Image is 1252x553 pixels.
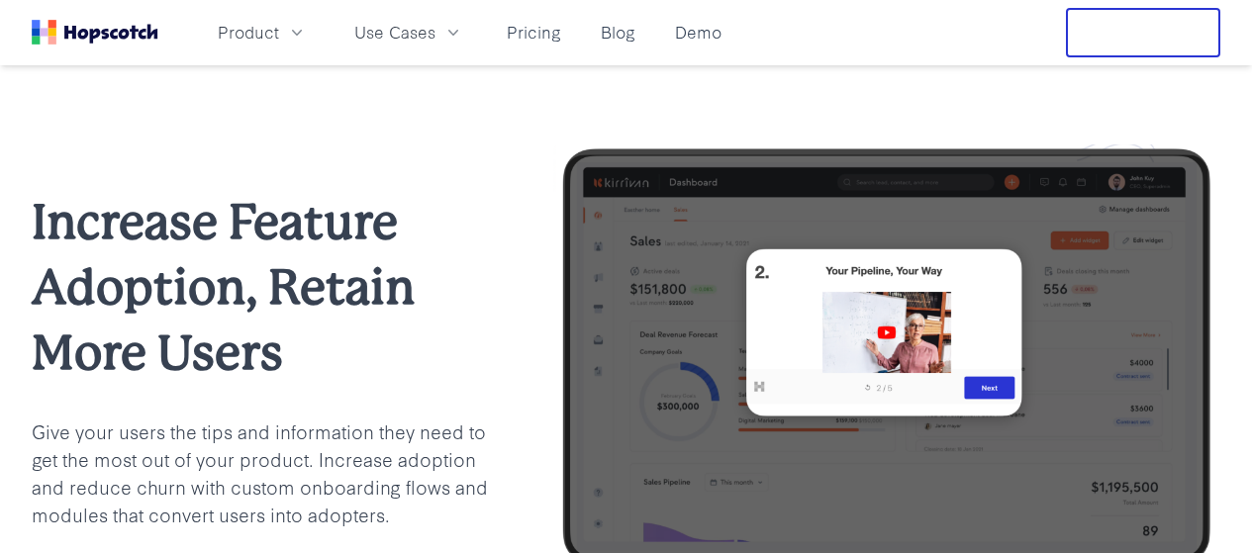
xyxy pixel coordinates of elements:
[206,16,319,48] button: Product
[32,190,490,386] h1: Increase Feature Adoption, Retain More Users
[32,20,158,45] a: Home
[1066,8,1220,57] button: Free Trial
[667,16,729,48] a: Demo
[354,20,435,45] span: Use Cases
[32,417,490,528] p: Give your users the tips and information they need to get the most out of your product. Increase ...
[342,16,475,48] button: Use Cases
[593,16,643,48] a: Blog
[499,16,569,48] a: Pricing
[218,20,279,45] span: Product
